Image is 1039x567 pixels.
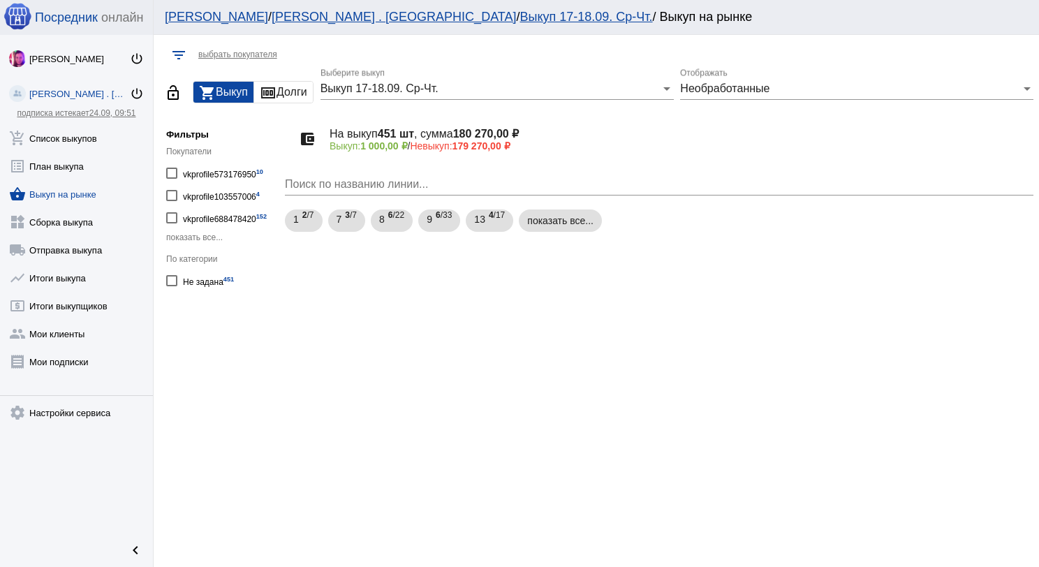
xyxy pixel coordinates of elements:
[170,47,187,64] mat-icon: filter_list
[9,214,26,230] mat-icon: widgets
[127,542,144,559] mat-icon: chevron_left
[272,10,516,24] a: [PERSON_NAME] . [GEOGRAPHIC_DATA]
[427,207,432,232] span: 9
[378,128,414,140] b: 451 шт
[9,50,26,67] img: 73xLq58P2BOqs-qIllg3xXCtabieAB0OMVER0XTxHpc0AjG-Rb2SSuXsq4It7hEfqgBcQNho.jpg
[9,85,26,102] img: community_200.png
[9,130,26,147] mat-icon: add_shopping_cart
[293,207,299,232] span: 1
[130,87,144,101] mat-icon: power_settings_new
[379,207,385,232] span: 8
[410,140,510,152] span: Невыкуп:
[165,10,268,24] a: [PERSON_NAME]
[345,210,350,220] b: 3
[436,210,441,220] b: 6
[489,207,505,235] span: /17
[489,210,494,220] b: 4
[198,50,277,59] span: выбрать покупателя
[183,208,267,227] div: vkprofile688478420
[166,129,278,140] h5: Фильтры
[452,140,510,152] b: 179 270,00 ₽
[183,271,234,290] div: Не задана
[193,82,253,103] button: Выкуп
[183,186,260,205] div: vkprofile103557006
[3,2,31,30] img: apple-icon-60x60.png
[89,108,136,118] span: 24.09, 09:51
[166,147,278,156] div: Покупатели
[9,297,26,314] mat-icon: local_atm
[256,191,260,198] small: 4
[29,54,130,64] div: [PERSON_NAME]
[680,82,769,94] span: Необработанные
[199,84,216,101] mat-icon: shopping_cart
[330,140,1022,152] p: /
[474,207,485,232] span: 13
[130,52,144,66] mat-icon: power_settings_new
[9,242,26,258] mat-icon: local_shipping
[165,84,182,101] mat-icon: lock_open
[165,10,1014,24] div: / / / Выкуп на рынке
[330,140,408,152] span: Выкуп:
[337,207,342,232] span: 7
[345,207,357,235] span: /7
[519,209,602,232] mat-chip: показать все...
[296,128,318,150] mat-icon: account_balance_wallet
[302,207,314,235] span: /7
[17,108,135,118] a: подписка истекает24.09, 09:51
[9,353,26,370] mat-icon: receipt
[330,127,1022,140] h4: На выкуп , сумма
[260,84,277,101] mat-icon: money
[519,10,652,24] a: Выкуп 17-18.09. Ср-Чт.
[388,210,393,220] b: 6
[9,325,26,342] mat-icon: group
[9,186,26,202] mat-icon: shopping_basket
[166,233,223,242] span: показать все...
[101,10,143,25] span: онлайн
[453,128,519,140] b: 180 270,00 ₽
[223,276,234,283] small: 451
[183,163,263,182] div: vkprofile573176950
[320,82,439,94] span: Выкуп 17-18.09. Ср-Чт.
[388,207,404,235] span: /22
[35,10,98,25] span: Посредник
[9,158,26,175] mat-icon: list_alt
[29,89,130,99] div: [PERSON_NAME] . [GEOGRAPHIC_DATA]
[256,213,267,220] small: 152
[254,82,313,103] button: Долги
[302,210,307,220] b: 2
[360,140,407,152] b: 1 000,00 ₽
[9,404,26,421] mat-icon: settings
[9,270,26,286] mat-icon: show_chart
[436,207,452,235] span: /33
[166,254,278,264] div: По категории
[256,168,263,175] small: 10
